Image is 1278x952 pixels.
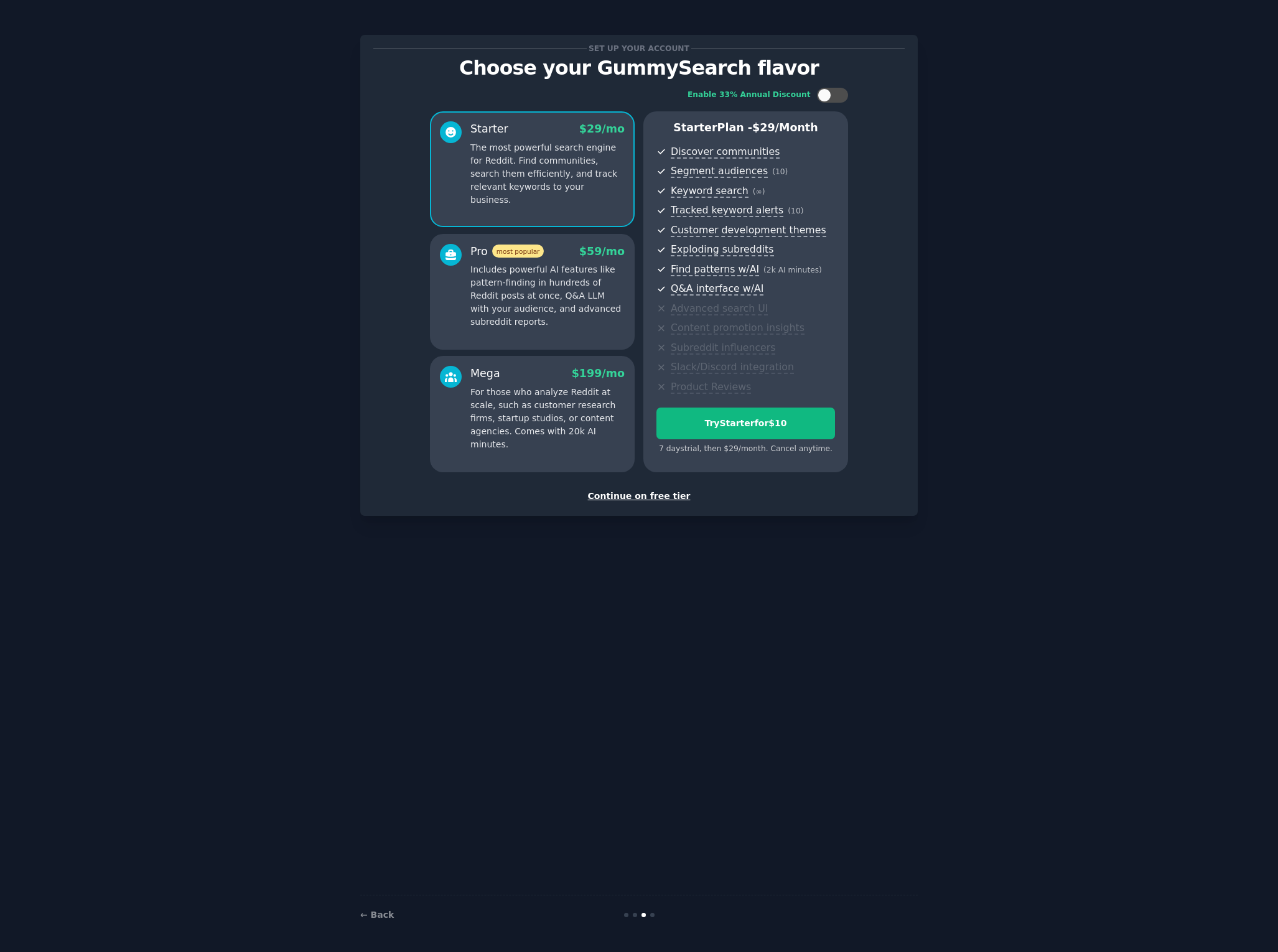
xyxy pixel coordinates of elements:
[772,167,788,176] span: ( 10 )
[671,224,826,237] span: Customer development themes
[656,120,835,136] p: Starter Plan -
[671,322,805,335] span: Content promotion insights
[671,185,749,198] span: Keyword search
[671,282,763,296] span: Q&A interface w/AI
[671,243,773,256] span: Exploding subreddits
[373,490,905,503] div: Continue on free tier
[360,910,394,920] a: ← Back
[587,42,692,55] span: Set up your account
[671,342,775,355] span: Subreddit influencers
[470,121,508,137] div: Starter
[657,417,834,430] div: Try Starter for $10
[373,57,905,79] p: Choose your GummySearch flavor
[671,302,768,315] span: Advanced search UI
[671,165,768,178] span: Segment audiences
[763,266,822,274] span: ( 2k AI minutes )
[671,146,780,159] span: Discover communities
[656,408,835,439] button: TryStarterfor$10
[579,123,625,135] span: $ 29 /mo
[671,381,751,394] span: Product Reviews
[579,245,625,258] span: $ 59 /mo
[753,187,765,196] span: ( ∞ )
[470,386,625,451] p: For those who analyze Reddit at scale, such as customer research firms, startup studios, or conte...
[688,90,811,101] div: Enable 33% Annual Discount
[492,245,544,258] span: most popular
[671,263,759,276] span: Find patterns w/AI
[671,361,794,374] span: Slack/Discord integration
[671,204,783,217] span: Tracked keyword alerts
[788,207,803,215] span: ( 10 )
[752,121,818,134] span: $ 29 /month
[470,141,625,207] p: The most powerful search engine for Reddit. Find communities, search them efficiently, and track ...
[572,367,625,380] span: $ 199 /mo
[470,244,544,259] div: Pro
[656,444,835,455] div: 7 days trial, then $ 29 /month . Cancel anytime.
[470,263,625,329] p: Includes powerful AI features like pattern-finding in hundreds of Reddit posts at once, Q&A LLM w...
[470,366,500,381] div: Mega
